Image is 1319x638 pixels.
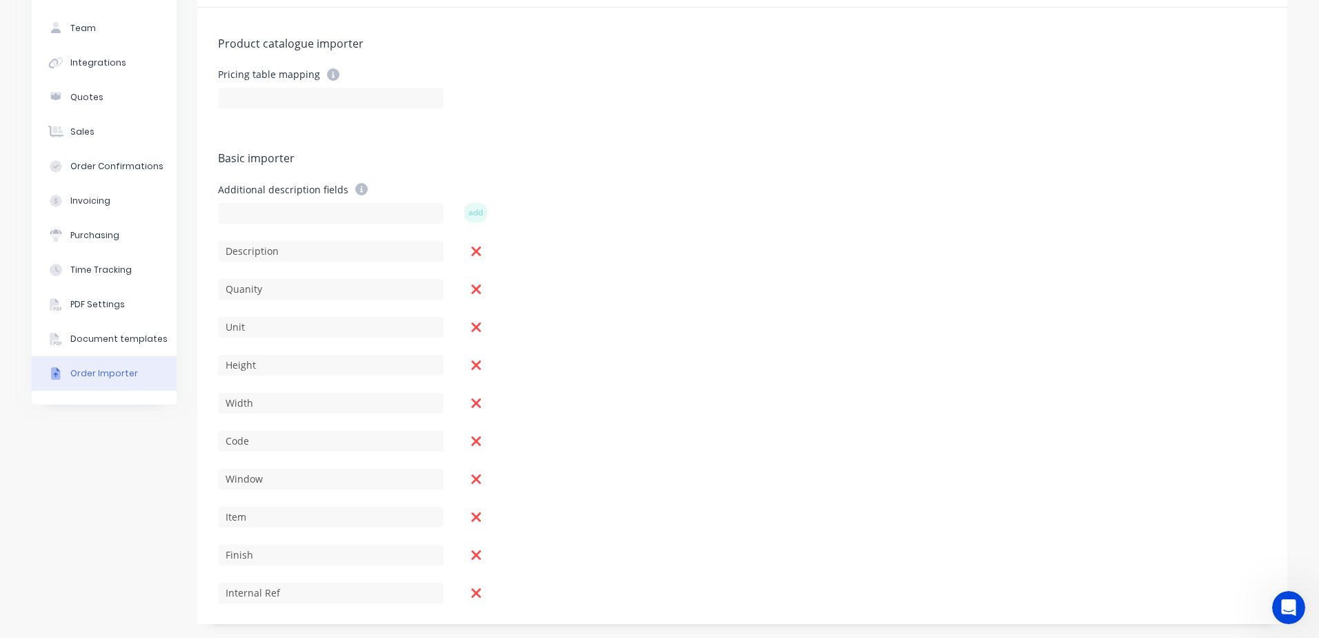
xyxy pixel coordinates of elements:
[218,507,444,528] input: Item
[32,115,177,149] button: Sales
[218,279,444,300] input: Quanity
[70,195,110,207] div: Invoicing
[70,91,103,104] div: Quotes
[218,241,444,262] input: Description
[218,469,444,490] input: Window
[218,393,444,414] input: Width
[9,6,35,32] button: go back
[70,298,125,311] div: PDF Settings
[32,287,177,322] button: PDF Settings
[70,333,168,345] div: Document templates
[70,367,138,380] div: Order Importer
[218,150,1267,169] div: Basic importer
[32,253,177,287] button: Time Tracking
[32,149,177,184] button: Order Confirmations
[218,355,444,376] input: Height
[32,218,177,253] button: Purchasing
[218,583,444,603] input: Internal Ref
[70,57,126,69] div: Integrations
[218,317,444,338] input: Unit
[70,22,96,35] div: Team
[242,6,267,31] div: Close
[32,80,177,115] button: Quotes
[1272,591,1305,624] iframe: Intercom live chat
[32,322,177,356] button: Document templates
[464,203,487,222] button: add
[32,46,177,80] button: Integrations
[70,160,163,173] div: Order Confirmations
[70,126,95,138] div: Sales
[70,264,132,276] div: Time Tracking
[218,545,444,565] input: Finish
[32,184,177,218] button: Invoicing
[218,183,444,195] div: Additional description fields
[218,431,444,452] input: Code
[218,35,1267,55] div: Product catalogue importer
[32,356,177,391] button: Order Importer
[70,229,119,242] div: Purchasing
[218,68,444,81] div: Pricing table mapping
[32,11,177,46] button: Team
